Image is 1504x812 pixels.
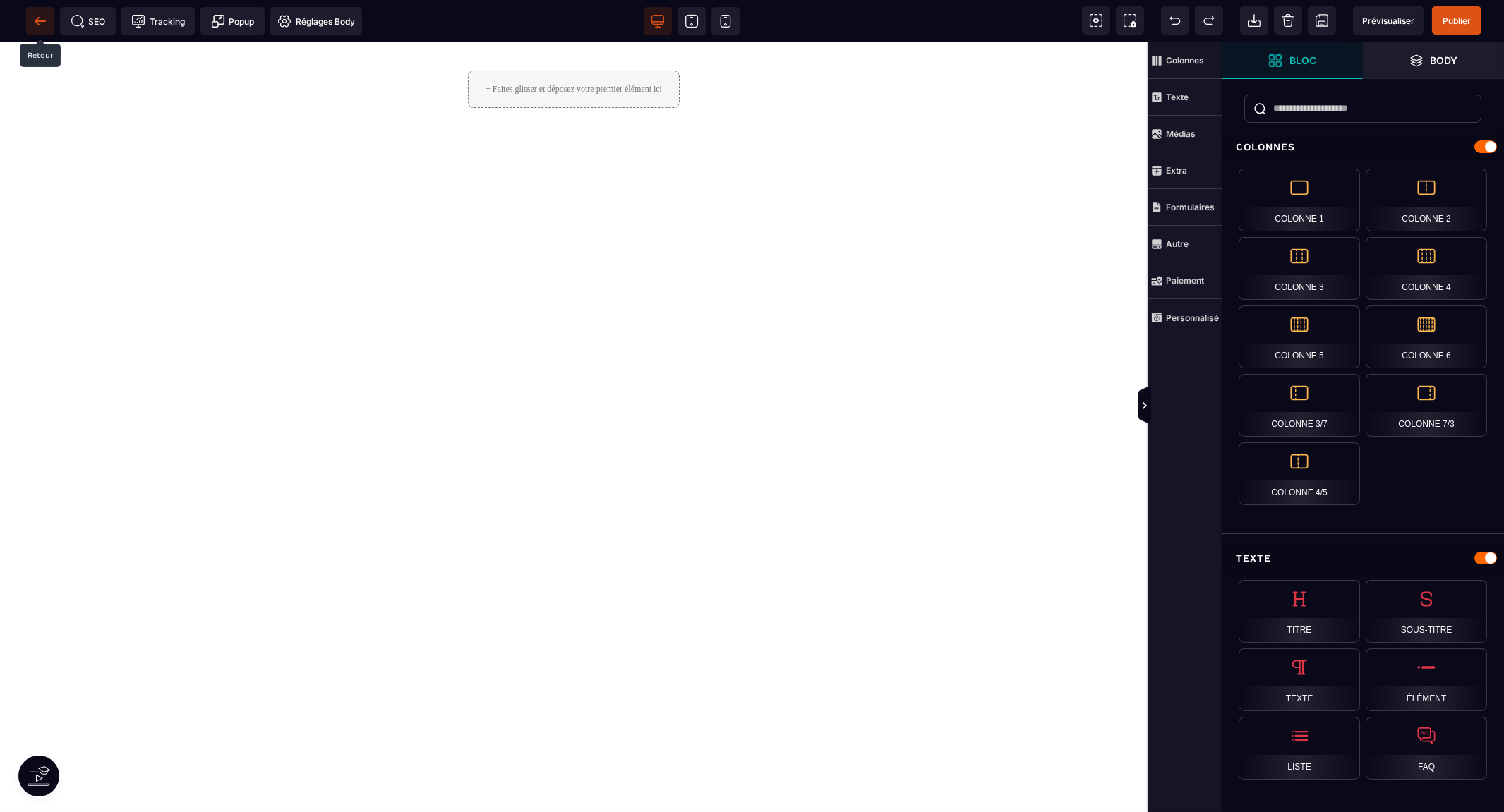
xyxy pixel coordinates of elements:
[1222,385,1236,428] span: Afficher les vues
[60,7,116,35] span: Métadata SEO
[277,14,355,28] span: Réglages Body
[1274,6,1302,35] span: Nettoyage
[1239,237,1360,300] div: Colonne 3
[1148,116,1222,152] span: Médias
[1366,305,1487,368] div: Colonne 6
[1166,165,1187,176] strong: Extra
[1366,580,1487,643] div: Sous-titre
[121,7,195,35] span: Code de suivi
[1222,134,1504,160] div: Colonnes
[1166,128,1196,139] strong: Médias
[644,7,672,35] span: Voir bureau
[270,7,362,35] span: Favicon
[1116,6,1144,35] span: Capture d'écran
[1166,202,1215,212] strong: Formulaires
[1148,152,1222,189] span: Extra
[1308,6,1336,35] span: Enregistrer
[1239,648,1360,711] div: Texte
[211,14,255,28] span: Popup
[1362,16,1414,26] span: Prévisualiser
[1161,6,1189,35] span: Défaire
[1239,442,1360,505] div: Colonne 4/5
[468,28,680,66] div: + Faites glisser et déposez votre premier élément ici
[1239,717,1360,780] div: Liste
[1366,648,1487,711] div: Élément
[1239,580,1360,643] div: Titre
[1239,374,1360,437] div: Colonne 3/7
[1195,6,1223,35] span: Rétablir
[1166,238,1189,249] strong: Autre
[131,14,185,28] span: Tracking
[71,14,106,28] span: SEO
[1166,313,1219,323] strong: Personnalisé
[1148,189,1222,226] span: Formulaires
[1239,305,1360,368] div: Colonne 5
[1148,42,1222,79] span: Colonnes
[1082,6,1110,35] span: Voir les composants
[1443,16,1471,26] span: Publier
[1366,237,1487,300] div: Colonne 4
[1366,169,1487,231] div: Colonne 2
[1366,717,1487,780] div: FAQ
[200,7,265,35] span: Créer une alerte modale
[1148,79,1222,116] span: Texte
[1166,92,1189,102] strong: Texte
[1148,262,1222,299] span: Paiement
[1166,275,1204,286] strong: Paiement
[1289,55,1316,66] strong: Bloc
[1239,169,1360,231] div: Colonne 1
[1363,42,1504,79] span: Ouvrir les calques
[1166,55,1204,66] strong: Colonnes
[1432,6,1481,35] span: Enregistrer le contenu
[1148,299,1222,336] span: Personnalisé
[1222,545,1504,571] div: Texte
[711,7,740,35] span: Voir mobile
[1240,6,1268,35] span: Importer
[1148,226,1222,262] span: Autre
[1353,6,1424,35] span: Aperçu
[1222,42,1363,79] span: Ouvrir les blocs
[26,7,54,35] span: Retour
[1366,374,1487,437] div: Colonne 7/3
[1431,55,1458,66] strong: Body
[678,7,706,35] span: Voir tablette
